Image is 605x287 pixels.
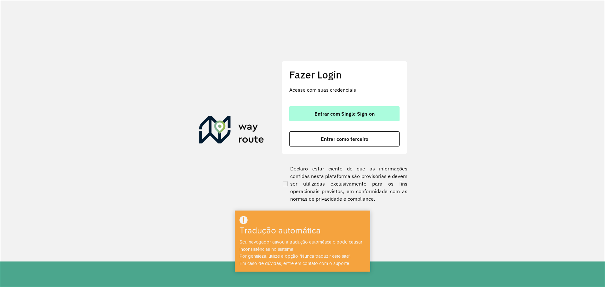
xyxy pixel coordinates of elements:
img: Roteirizador AmbevTech [199,116,264,146]
font: Seu navegador ativou a tradução automática e pode causar inconsistências no sistema. [239,239,362,252]
font: Entrar como terceiro [321,136,368,142]
button: botão [289,106,400,121]
font: Entrar com Single Sign-on [314,111,375,117]
button: botão [289,131,400,146]
font: Fazer Login [289,68,342,81]
font: Tradução automática [239,226,321,236]
font: Declaro estar ciente de que as informações contidas nesta plataforma são provisórias e devem ser ... [290,165,407,202]
font: Em caso de dúvidas, entre em contato com o suporte. [239,261,350,266]
font: Acesse com suas credenciais [289,87,356,93]
font: Por gentileza, utilize a opção "Nunca traduzir este site". [239,254,351,259]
